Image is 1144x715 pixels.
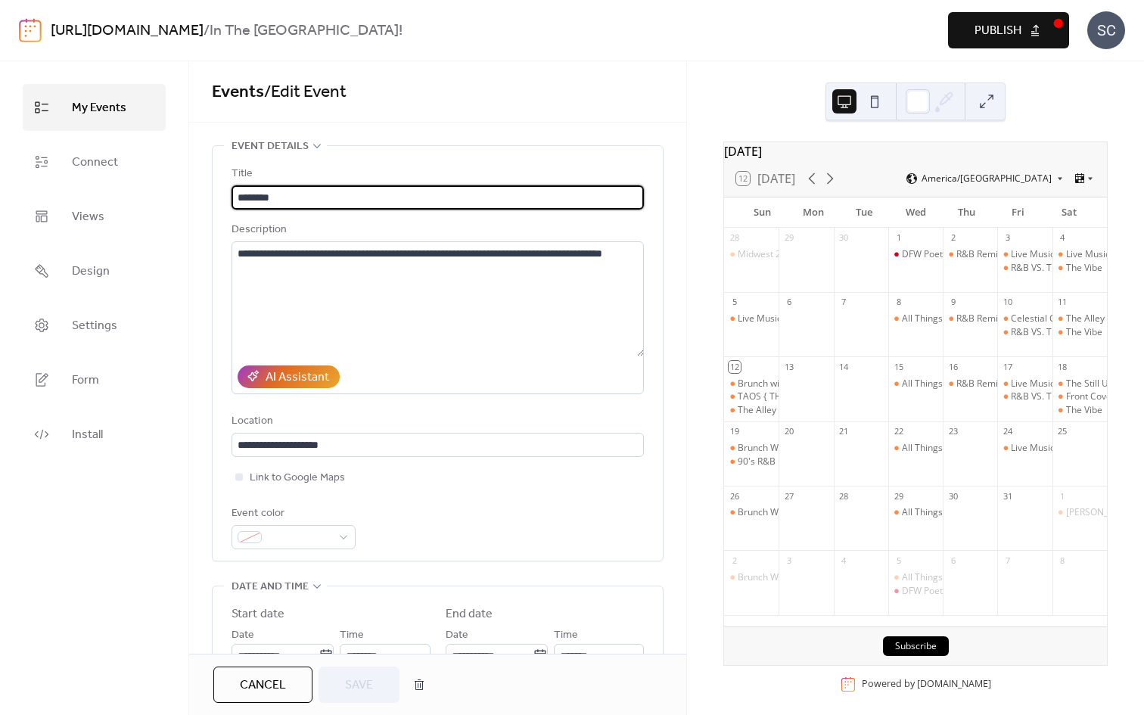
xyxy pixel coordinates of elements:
span: Design [72,260,110,284]
div: 23 [947,426,959,437]
div: 18 [1057,361,1068,372]
button: Cancel [213,667,312,703]
span: Time [340,626,364,645]
div: Wed [890,197,941,228]
div: Thu [941,197,993,228]
a: Design [23,247,166,294]
div: The Vibe [1066,326,1102,339]
div: 25 [1057,426,1068,437]
div: 27 [783,490,794,502]
span: Cancel [240,676,286,695]
div: The Vibe [1052,326,1107,339]
div: 11 [1057,297,1068,308]
div: Live Music Performance by Smoke & The Playlist [1052,248,1107,261]
div: Brunch With The Band Featuring Don Diego & The Razz Band [724,506,779,519]
span: Connect [72,151,118,175]
div: The Vibe [1066,262,1102,275]
div: The Vibe [1066,404,1102,417]
b: In The [GEOGRAPHIC_DATA]! [210,17,403,45]
div: R&B Remix Thursdays [956,312,1049,325]
div: 4 [838,555,850,566]
div: Celestial Clockwork Live Featuring Jay Carlos [997,312,1052,325]
div: Midwest 2 Dallas – NFL Watch Party Series (Midwest Bar) [724,248,779,261]
div: 22 [893,426,904,437]
div: 8 [1057,555,1068,566]
div: TAOS { THE ALLEY ON SUNDAYS } [724,390,779,403]
div: Live Music Performance by Don Diego & The Razz Band [997,442,1052,455]
a: Events [212,76,264,109]
div: All Things Open Mic [902,571,985,584]
div: 12 [729,361,740,372]
div: DFW Poetry Slam [888,585,943,598]
div: Front Cover Band Live [1052,390,1107,403]
span: Event details [232,138,309,156]
div: Brunch with The Band Live Music by [PERSON_NAME] & The Razz Band [738,378,1035,390]
div: R&B Remix Thursdays [956,248,1049,261]
div: All Things Open Mic [902,506,985,519]
span: Time [554,626,578,645]
span: Date [232,626,254,645]
div: Live Music Performance by [PERSON_NAME] & The Razz Band [738,312,998,325]
div: R&B VS. THE TRAP [997,262,1052,275]
div: The Alley Music House Concert Series presents Dej Loaf [738,404,974,417]
div: 19 [729,426,740,437]
div: DFW Poetry Slam [902,585,975,598]
span: Form [72,368,99,393]
div: 2 [729,555,740,566]
div: 15 [893,361,904,372]
b: / [204,17,210,45]
div: Title [232,165,641,183]
div: 10 [1002,297,1013,308]
div: Brunch With The Band Featuring Don Diego & The Razz Band [724,442,779,455]
span: Date [446,626,468,645]
span: / Edit Event [264,76,347,109]
div: All Things Open Mic [888,442,943,455]
span: Date and time [232,578,309,596]
div: 8 [893,297,904,308]
div: All Things Open Mic [888,571,943,584]
div: 6 [947,555,959,566]
div: TAOS { THE ALLEY ON SUNDAYS } [738,390,881,403]
div: 5 [893,555,904,566]
div: 29 [783,232,794,244]
div: Sun [736,197,788,228]
div: 30 [838,232,850,244]
div: 20 [783,426,794,437]
div: Brunch With The Band Featuring [PERSON_NAME] & The Razz Band [738,571,1021,584]
div: 3 [1002,232,1013,244]
div: 90's R&B House Party Live By R.J. Mitchell & Bronzeville [724,455,779,468]
div: All Things Open Mic [888,506,943,519]
a: Connect [23,138,166,185]
div: Tue [839,197,891,228]
div: 7 [1002,555,1013,566]
div: Location [232,412,641,431]
div: 13 [783,361,794,372]
button: AI Assistant [238,365,340,388]
span: Views [72,205,104,229]
div: Event color [232,505,353,523]
div: 4 [1057,232,1068,244]
div: Sat [1043,197,1095,228]
a: My Events [23,84,166,131]
div: The Vibe [1052,262,1107,275]
button: Publish [948,12,1069,48]
span: America/[GEOGRAPHIC_DATA] [922,174,1052,183]
a: [URL][DOMAIN_NAME] [51,17,204,45]
div: AI Assistant [266,368,329,387]
div: 30 [947,490,959,502]
div: R&B Remix Thursdays [943,378,997,390]
div: Live Music Performance by TMarsh [997,248,1052,261]
span: Install [72,423,103,447]
div: R&B VS. THE TRAP [1011,390,1088,403]
div: 14 [838,361,850,372]
div: All Things Open Mic [902,312,985,325]
div: Description [232,221,641,239]
div: [DATE] [724,142,1107,160]
div: The Alley Music House Concert Series presents Kevin Hawkins Live [1052,312,1107,325]
div: 90's R&B House Party Live By [PERSON_NAME] & Bronzeville [738,455,993,468]
div: R&B Remix Thursdays [943,248,997,261]
div: Start date [232,605,284,623]
div: Mon [788,197,839,228]
div: Shaun Milli Live [1052,506,1107,519]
